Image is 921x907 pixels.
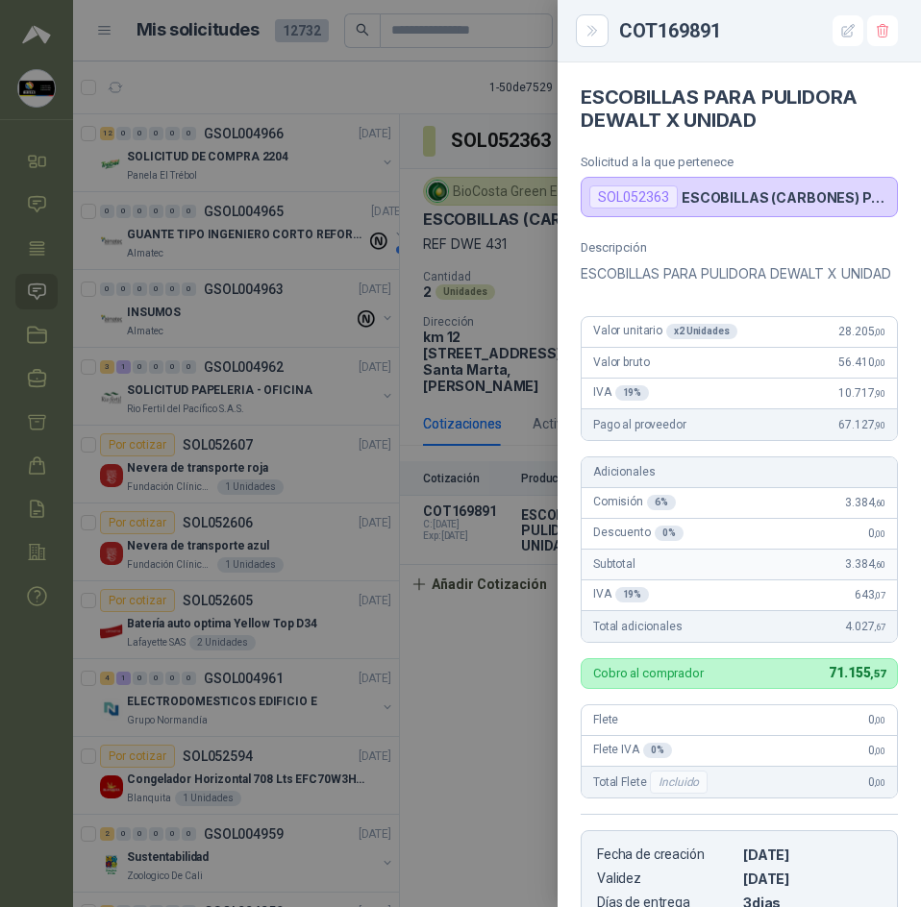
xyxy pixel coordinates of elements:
div: 0 % [655,526,684,541]
span: Flete IVA [593,743,672,758]
span: ,60 [874,498,885,508]
span: 4.027 [845,620,885,633]
span: ,00 [874,357,885,368]
span: 67.127 [838,418,885,431]
p: ESCOBILLAS (CARBONES) PARA PULIDORA DEWALT [682,189,889,206]
div: 19 % [615,385,650,401]
span: 0 [868,744,885,757]
span: 3.384 [845,496,885,509]
p: ESCOBILLAS PARA PULIDORA DEWALT X UNIDAD [581,262,898,285]
span: ,00 [874,746,885,756]
p: Descripción [581,240,898,255]
div: 0 % [643,743,672,758]
span: Subtotal [593,557,635,571]
span: ,90 [874,420,885,430]
span: 3.384 [845,557,885,571]
p: Solicitud a la que pertenece [581,155,898,169]
p: [DATE] [743,870,882,887]
span: Valor unitario [593,324,737,339]
span: 28.205 [838,325,885,338]
span: 0 [868,775,885,789]
div: Incluido [650,771,708,794]
span: Comisión [593,495,676,510]
span: 71.155 [829,665,885,680]
span: ,07 [874,590,885,601]
span: 643 [855,588,885,601]
div: 6 % [647,495,676,510]
span: 56.410 [838,355,885,369]
p: [DATE] [743,846,882,863]
span: ,00 [874,777,885,788]
div: COT169891 [619,15,898,46]
span: Valor bruto [593,355,649,369]
span: IVA [593,587,649,602]
span: Pago al proveedor [593,418,686,431]
span: 10.717 [838,386,885,400]
span: ,00 [874,715,885,725]
span: ,00 [874,327,885,337]
span: ,60 [874,559,885,570]
div: x 2 Unidades [666,324,737,339]
span: ,90 [874,388,885,399]
div: SOL052363 [589,185,678,208]
div: 19 % [615,587,650,602]
div: Adicionales [582,457,897,488]
p: Cobro al comprador [593,667,704,679]
span: ,57 [870,668,885,680]
span: 0 [868,527,885,540]
span: ,00 [874,528,885,539]
span: Flete [593,713,618,726]
span: Descuento [593,526,684,541]
span: IVA [593,385,649,401]
span: 0 [868,713,885,726]
h4: ESCOBILLAS PARA PULIDORA DEWALT X UNIDAD [581,86,898,132]
span: ,67 [874,622,885,632]
div: Total adicionales [582,611,897,642]
button: Close [581,19,604,42]
p: Fecha de creación [597,846,735,863]
span: Total Flete [593,771,711,794]
p: Validez [597,870,735,887]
